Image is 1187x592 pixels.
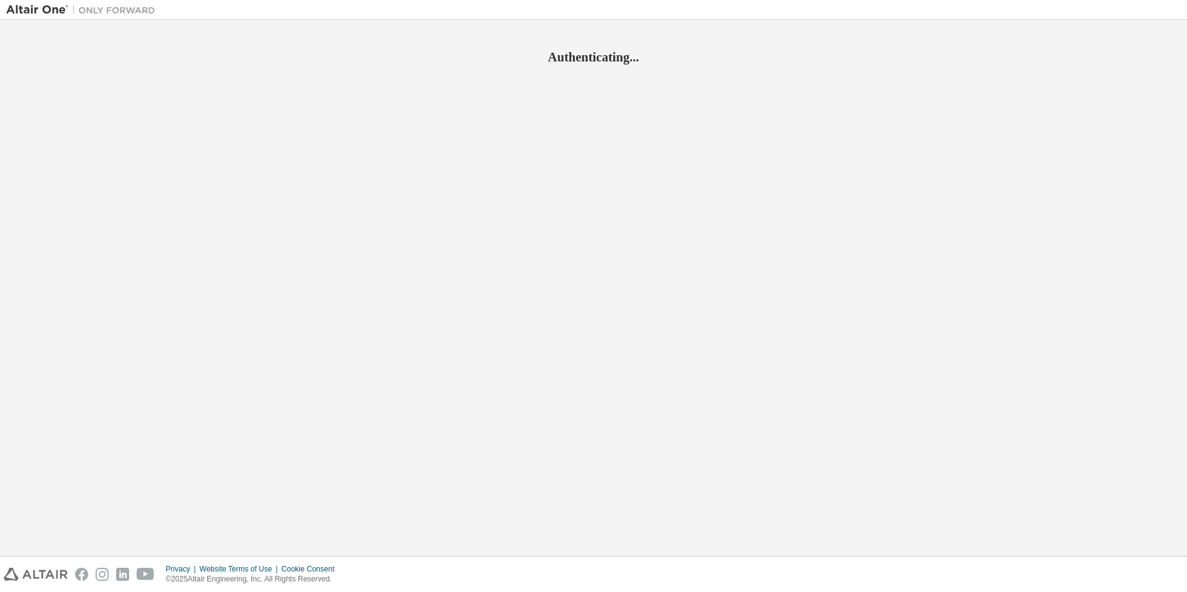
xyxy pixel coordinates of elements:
[75,568,88,581] img: facebook.svg
[199,564,281,574] div: Website Terms of Use
[96,568,109,581] img: instagram.svg
[6,4,161,16] img: Altair One
[4,568,68,581] img: altair_logo.svg
[116,568,129,581] img: linkedin.svg
[166,564,199,574] div: Privacy
[166,574,342,585] p: © 2025 Altair Engineering, Inc. All Rights Reserved.
[137,568,155,581] img: youtube.svg
[281,564,341,574] div: Cookie Consent
[6,49,1181,65] h2: Authenticating...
